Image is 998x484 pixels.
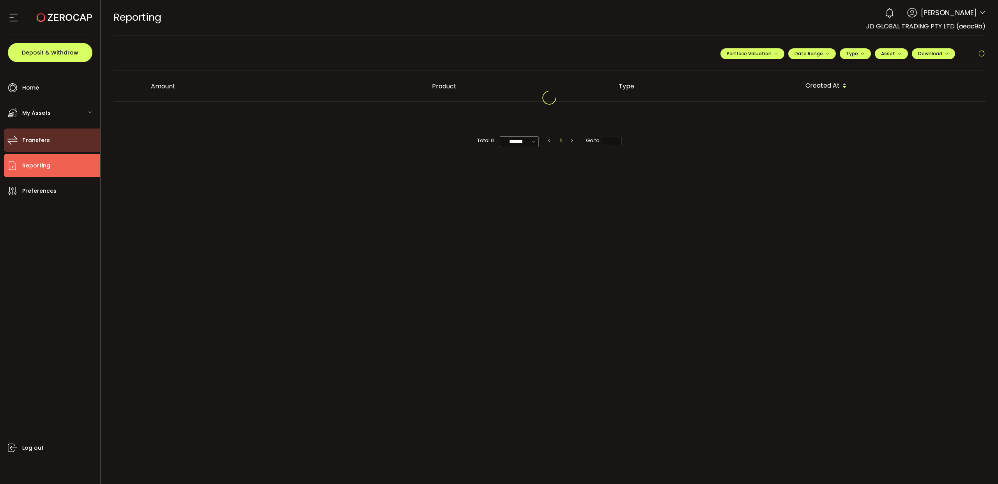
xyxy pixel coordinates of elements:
button: Deposit & Withdraw [8,43,92,62]
span: Log out [22,442,44,454]
span: My Assets [22,107,51,119]
span: Go to [586,136,621,145]
span: JD GLOBAL TRADING PTY LTD (aeac9b) [866,22,986,31]
span: Portfolio Valuation [727,50,778,57]
span: Reporting [22,160,50,171]
span: Download [918,50,949,57]
button: Portfolio Valuation [720,48,784,59]
span: Asset [881,50,895,57]
button: Download [912,48,955,59]
span: Preferences [22,185,57,197]
span: Total 0 [477,136,494,145]
span: Type [846,50,865,57]
span: Date Range [795,50,830,57]
span: [PERSON_NAME] [921,7,977,18]
iframe: Chat Widget [905,400,998,484]
button: Type [840,48,871,59]
div: 聊天小组件 [905,400,998,484]
span: Deposit & Withdraw [22,50,78,55]
button: Asset [875,48,908,59]
span: Transfers [22,135,50,146]
span: Reporting [113,11,161,24]
li: 1 [556,136,565,145]
button: Date Range [788,48,836,59]
span: Home [22,82,39,93]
